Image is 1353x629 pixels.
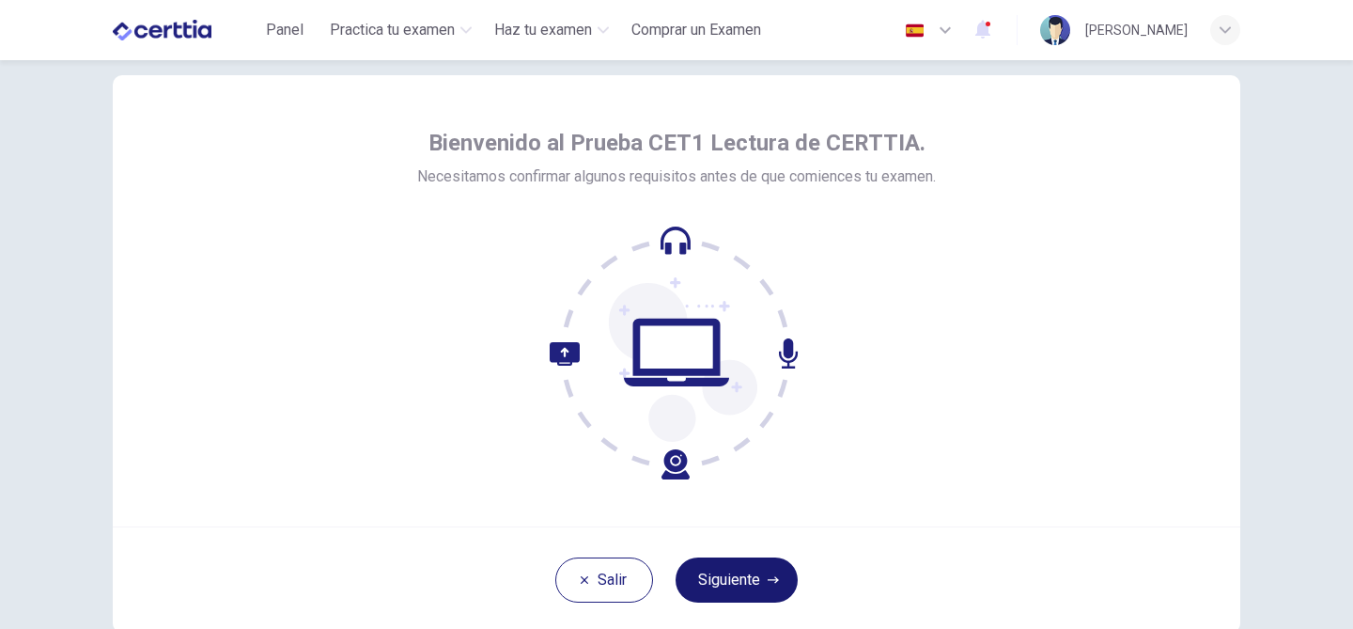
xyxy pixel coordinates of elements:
button: Comprar un Examen [624,13,769,47]
img: CERTTIA logo [113,11,211,49]
span: Panel [266,19,303,41]
span: Comprar un Examen [631,19,761,41]
span: Bienvenido al Prueba CET1 Lectura de CERTTIA. [428,128,925,158]
button: Siguiente [676,558,798,603]
button: Panel [255,13,315,47]
img: Profile picture [1040,15,1070,45]
button: Haz tu examen [487,13,616,47]
div: [PERSON_NAME] [1085,19,1188,41]
a: CERTTIA logo [113,11,255,49]
img: es [903,24,926,38]
span: Haz tu examen [494,19,592,41]
span: Necesitamos confirmar algunos requisitos antes de que comiences tu examen. [417,165,936,188]
button: Practica tu examen [322,13,479,47]
span: Practica tu examen [330,19,455,41]
button: Salir [555,558,653,603]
